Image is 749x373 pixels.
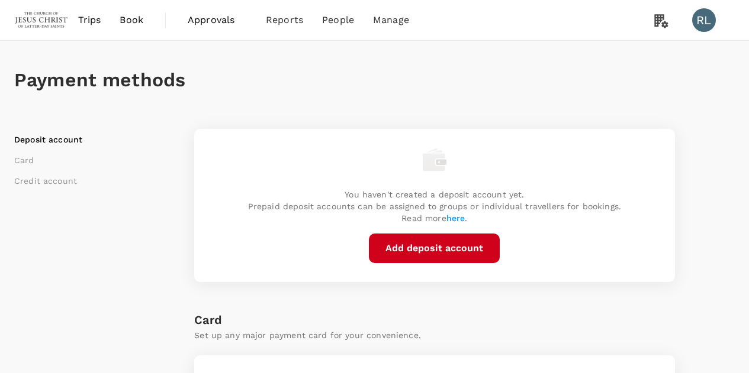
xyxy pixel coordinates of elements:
h1: Payment methods [14,69,735,91]
a: here [446,213,465,223]
span: Trips [78,13,101,27]
li: Card [14,154,162,166]
span: Approvals [188,13,247,27]
span: Manage [373,13,409,27]
img: The Malaysian Church of Jesus Christ of Latter-day Saints [14,7,69,33]
span: Book [120,13,143,27]
span: Reports [266,13,303,27]
li: Credit account [14,175,162,187]
p: Set up any major payment card for your convenience. [194,329,674,341]
p: You haven't created a deposit account yet. Prepaid deposit accounts can be assigned to groups or ... [248,189,621,224]
div: RL [692,8,716,32]
h6: Card [194,310,674,329]
span: People [322,13,354,27]
li: Deposit account [14,134,162,145]
img: empty [423,148,446,171]
button: Add deposit account [369,233,500,263]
